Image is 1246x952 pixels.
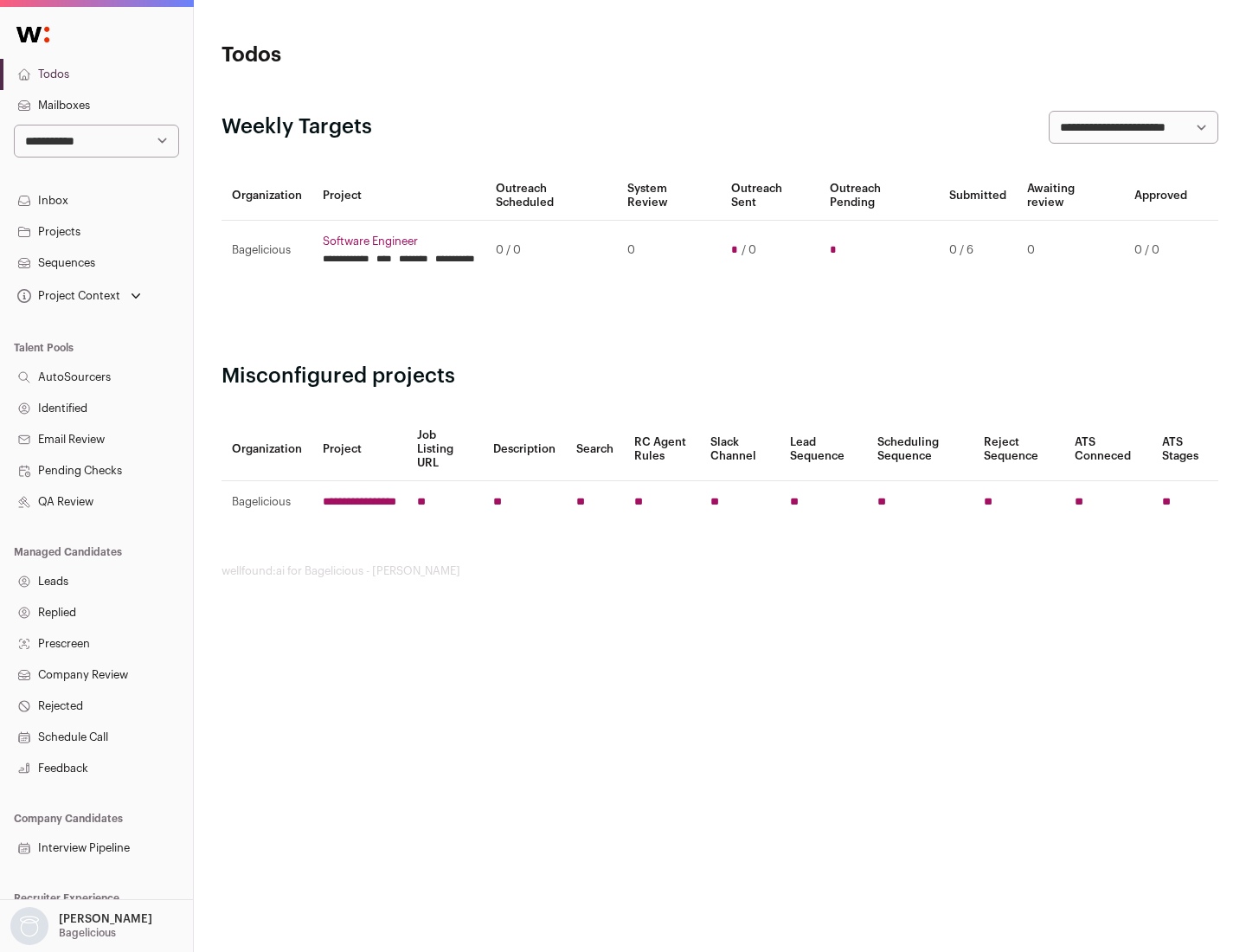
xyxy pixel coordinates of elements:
th: Search [566,418,624,481]
th: Reject Sequence [973,418,1065,481]
th: Outreach Pending [819,171,938,221]
th: Approved [1124,171,1198,221]
td: Bagelicious [222,221,312,280]
div: Project Context [14,289,120,303]
th: ATS Stages [1152,418,1218,481]
button: Open dropdown [14,284,145,308]
img: Wellfound [7,17,59,52]
p: Bagelicious [59,926,116,940]
th: Scheduling Sequence [867,418,973,481]
h2: Weekly Targets [222,113,372,141]
th: Project [312,418,407,481]
span: / 0 [742,243,756,257]
p: [PERSON_NAME] [59,912,152,926]
th: Awaiting review [1017,171,1124,221]
th: Outreach Sent [721,171,820,221]
a: Software Engineer [323,235,475,248]
footer: wellfound:ai for Bagelicious - [PERSON_NAME] [222,564,1218,578]
button: Open dropdown [7,907,156,945]
th: ATS Conneced [1064,418,1151,481]
th: Organization [222,418,312,481]
td: 0 [617,221,720,280]
th: Slack Channel [700,418,780,481]
td: 0 / 0 [1124,221,1198,280]
th: RC Agent Rules [624,418,699,481]
td: 0 [1017,221,1124,280]
th: Project [312,171,485,221]
td: Bagelicious [222,481,312,524]
img: nopic.png [10,907,48,945]
th: Lead Sequence [780,418,867,481]
td: 0 / 0 [485,221,617,280]
h2: Misconfigured projects [222,363,1218,390]
td: 0 / 6 [939,221,1017,280]
th: Outreach Scheduled [485,171,617,221]
th: Job Listing URL [407,418,483,481]
h1: Todos [222,42,554,69]
th: Organization [222,171,312,221]
th: System Review [617,171,720,221]
th: Submitted [939,171,1017,221]
th: Description [483,418,566,481]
